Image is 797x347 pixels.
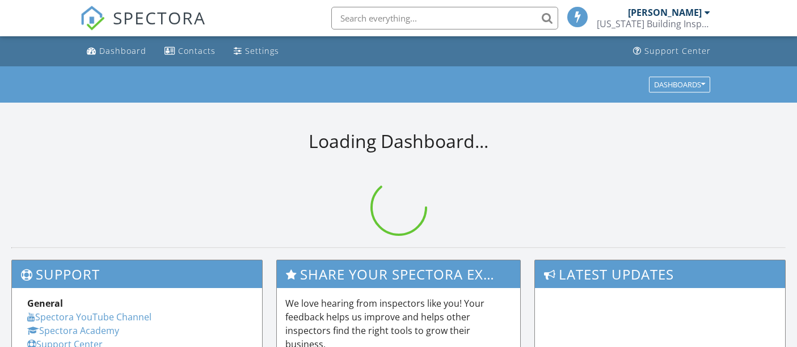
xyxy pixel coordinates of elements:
[178,45,216,56] div: Contacts
[80,15,206,39] a: SPECTORA
[229,41,284,62] a: Settings
[12,260,262,288] h3: Support
[80,6,105,31] img: The Best Home Inspection Software - Spectora
[27,324,119,337] a: Spectora Academy
[628,7,702,18] div: [PERSON_NAME]
[82,41,151,62] a: Dashboard
[27,311,151,323] a: Spectora YouTube Channel
[27,297,63,310] strong: General
[113,6,206,29] span: SPECTORA
[644,45,711,56] div: Support Center
[99,45,146,56] div: Dashboard
[245,45,279,56] div: Settings
[597,18,710,29] div: Florida Building Inspection Group
[160,41,220,62] a: Contacts
[629,41,715,62] a: Support Center
[649,77,710,92] button: Dashboards
[654,81,705,88] div: Dashboards
[331,7,558,29] input: Search everything...
[277,260,520,288] h3: Share Your Spectora Experience
[535,260,785,288] h3: Latest Updates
